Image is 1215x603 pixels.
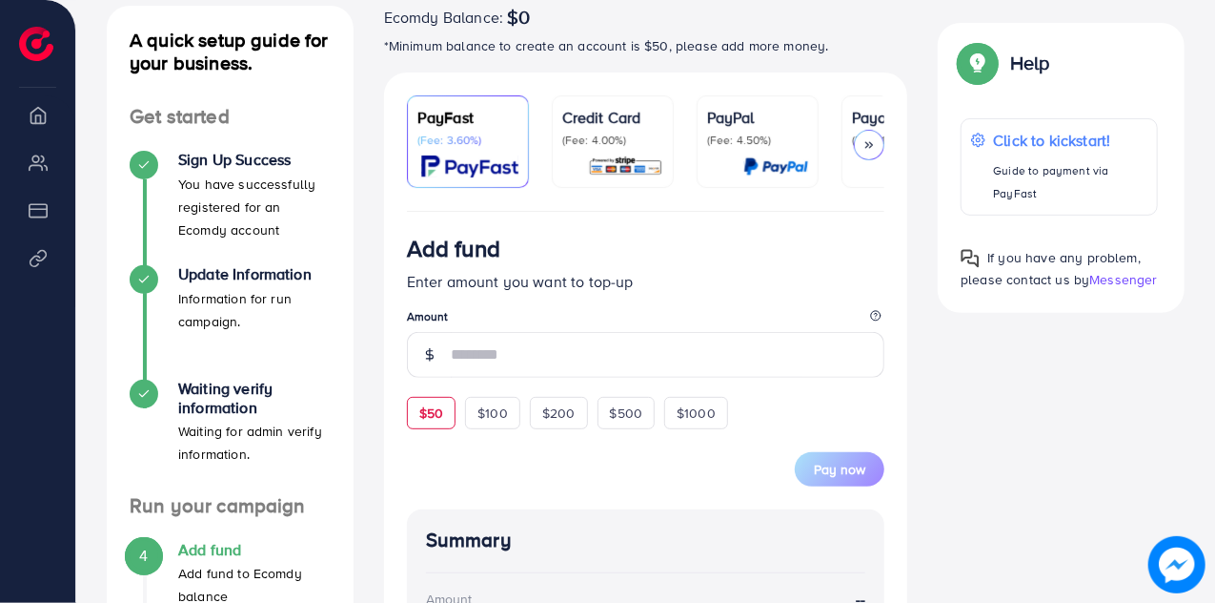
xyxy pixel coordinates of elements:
li: Update Information [107,265,354,380]
img: card [588,156,663,177]
img: image [1152,540,1202,590]
p: Credit Card [562,106,663,129]
li: Waiting verify information [107,380,354,494]
h4: A quick setup guide for your business. [107,29,354,74]
img: card [743,156,808,177]
h4: Summary [426,529,866,552]
p: (Fee: 4.50%) [707,133,808,148]
p: *Minimum balance to create an account is $50, please add more money. [384,34,908,57]
span: $0 [507,6,530,29]
span: Pay now [814,460,865,479]
legend: Amount [407,308,885,332]
li: Sign Up Success [107,151,354,265]
img: Popup guide [961,46,995,80]
h3: Add fund [407,235,500,262]
span: Messenger [1089,270,1157,289]
img: Popup guide [961,249,980,268]
p: Enter amount you want to top-up [407,270,885,293]
span: $1000 [677,404,716,423]
p: You have successfully registered for an Ecomdy account [178,173,331,241]
span: $500 [610,404,643,423]
p: Click to kickstart! [993,129,1147,152]
h4: Sign Up Success [178,151,331,169]
img: logo [19,27,53,61]
button: Pay now [795,452,884,487]
p: PayPal [707,106,808,129]
p: (Fee: 4.00%) [562,133,663,148]
p: (Fee: 3.60%) [417,133,518,148]
span: Ecomdy Balance: [384,6,503,29]
p: Guide to payment via PayFast [993,159,1147,205]
h4: Add fund [178,541,331,559]
h4: Update Information [178,265,331,283]
h4: Waiting verify information [178,380,331,416]
img: card [421,156,518,177]
p: (Fee: 1.00%) [852,133,953,148]
p: Waiting for admin verify information. [178,420,331,466]
span: If you have any problem, please contact us by [961,248,1141,289]
span: 4 [139,545,148,567]
h4: Get started [107,105,354,129]
h4: Run your campaign [107,494,354,518]
p: PayFast [417,106,518,129]
span: $200 [542,404,576,423]
p: Payoneer [852,106,953,129]
span: $50 [419,404,443,423]
span: $100 [477,404,508,423]
p: Help [1010,52,1050,74]
p: Information for run campaign. [178,287,331,333]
